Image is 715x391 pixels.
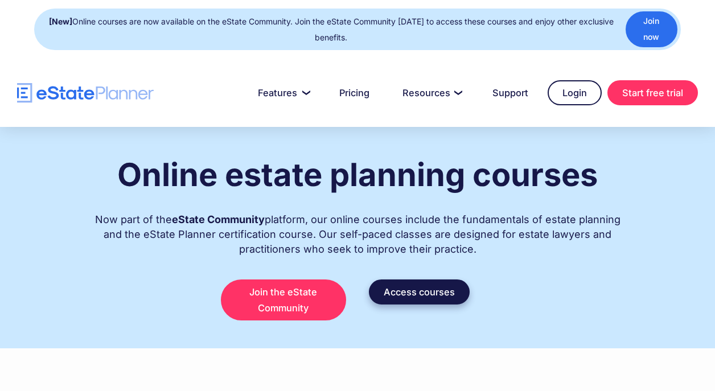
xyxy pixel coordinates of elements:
[46,14,617,46] div: Online courses are now available on the eState Community. Join the eState Community [DATE] to acc...
[607,80,698,105] a: Start free trial
[90,201,625,257] div: Now part of the platform, our online courses include the fundamentals of estate planning and the ...
[326,81,383,104] a: Pricing
[626,11,677,47] a: Join now
[479,81,542,104] a: Support
[17,83,154,103] a: home
[369,279,470,304] a: Access courses
[221,279,347,320] a: Join the eState Community
[49,17,72,26] strong: [New]
[117,157,598,192] h1: Online estate planning courses
[548,80,602,105] a: Login
[244,81,320,104] a: Features
[389,81,473,104] a: Resources
[172,213,265,225] strong: eState Community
